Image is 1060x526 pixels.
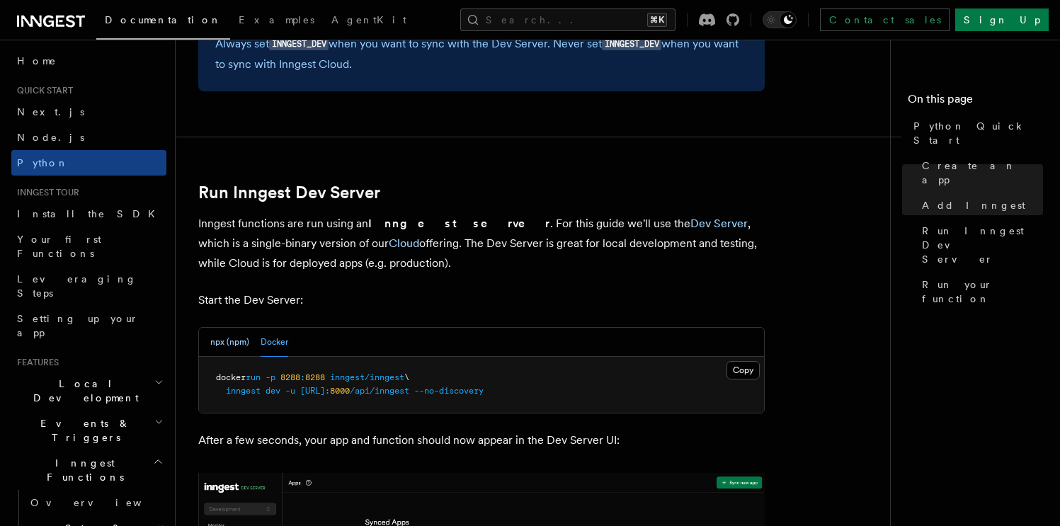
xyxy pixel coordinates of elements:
[763,11,797,28] button: Toggle dark mode
[331,14,406,25] span: AgentKit
[922,159,1043,187] span: Create an app
[922,224,1043,266] span: Run Inngest Dev Server
[266,386,280,396] span: dev
[820,8,950,31] a: Contact sales
[30,497,176,508] span: Overview
[226,386,261,396] span: inngest
[11,85,73,96] span: Quick start
[280,372,300,382] span: 8288
[210,328,249,357] button: npx (npm)
[269,38,329,50] code: INNGEST_DEV
[11,125,166,150] a: Node.js
[11,266,166,306] a: Leveraging Steps
[350,386,409,396] span: /api/inngest
[368,217,550,230] strong: Inngest server
[17,54,57,68] span: Home
[916,193,1043,218] a: Add Inngest
[215,34,748,74] p: Always set when you want to sync with the Dev Server. Never set when you want to sync with Innges...
[690,217,748,230] a: Dev Server
[198,290,765,310] p: Start the Dev Server:
[11,227,166,266] a: Your first Functions
[266,372,275,382] span: -p
[11,150,166,176] a: Python
[726,361,760,379] button: Copy
[11,450,166,490] button: Inngest Functions
[105,14,222,25] span: Documentation
[11,371,166,411] button: Local Development
[17,132,84,143] span: Node.js
[285,386,295,396] span: -u
[216,372,246,382] span: docker
[647,13,667,27] kbd: ⌘K
[11,99,166,125] a: Next.js
[17,157,69,168] span: Python
[404,372,409,382] span: \
[198,430,765,450] p: After a few seconds, your app and function should now appear in the Dev Server UI:
[916,272,1043,311] a: Run your function
[916,218,1043,272] a: Run Inngest Dev Server
[17,313,139,338] span: Setting up your app
[916,153,1043,193] a: Create an app
[913,119,1043,147] span: Python Quick Start
[602,38,661,50] code: INNGEST_DEV
[198,183,380,202] a: Run Inngest Dev Server
[11,377,154,405] span: Local Development
[922,278,1043,306] span: Run your function
[96,4,230,40] a: Documentation
[17,234,101,259] span: Your first Functions
[11,201,166,227] a: Install the SDK
[460,8,676,31] button: Search...⌘K
[25,490,166,515] a: Overview
[11,416,154,445] span: Events & Triggers
[246,372,261,382] span: run
[261,328,288,357] button: Docker
[330,386,350,396] span: 8000
[11,48,166,74] a: Home
[230,4,323,38] a: Examples
[330,372,404,382] span: inngest/inngest
[300,372,305,382] span: :
[922,198,1025,212] span: Add Inngest
[198,214,765,273] p: Inngest functions are run using an . For this guide we'll use the , which is a single-binary vers...
[908,113,1043,153] a: Python Quick Start
[239,14,314,25] span: Examples
[11,187,79,198] span: Inngest tour
[17,273,137,299] span: Leveraging Steps
[955,8,1049,31] a: Sign Up
[11,411,166,450] button: Events & Triggers
[389,236,419,250] a: Cloud
[305,372,325,382] span: 8288
[17,208,164,219] span: Install the SDK
[11,357,59,368] span: Features
[908,91,1043,113] h4: On this page
[11,306,166,345] a: Setting up your app
[323,4,415,38] a: AgentKit
[17,106,84,118] span: Next.js
[11,456,153,484] span: Inngest Functions
[414,386,484,396] span: --no-discovery
[300,386,330,396] span: [URL]:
